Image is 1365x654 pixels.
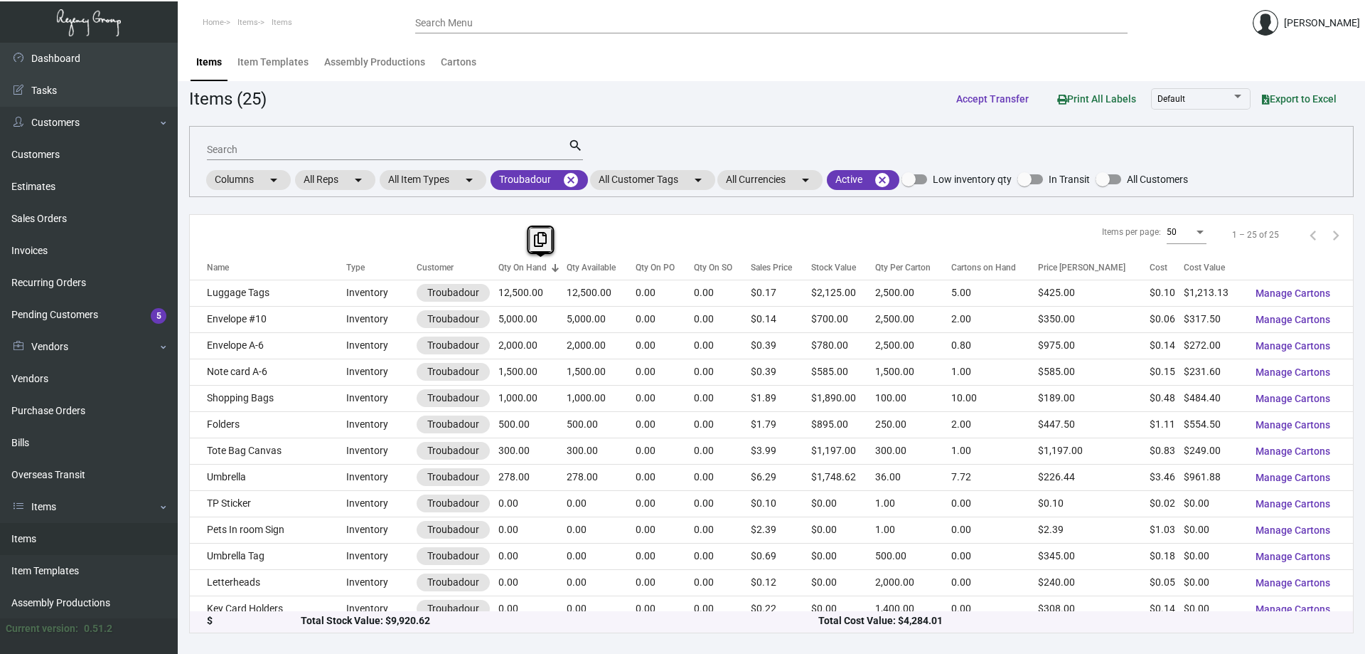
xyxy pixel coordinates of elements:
[1167,227,1177,237] span: 50
[875,596,951,622] td: 1,400.00
[951,569,1038,596] td: 0.00
[1150,261,1167,274] div: Cost
[1150,543,1184,569] td: $0.18
[346,261,365,274] div: Type
[190,359,346,385] td: Note card A-6
[1324,223,1347,246] button: Next page
[1244,438,1342,464] button: Manage Cartons
[875,359,951,385] td: 1,500.00
[694,359,751,385] td: 0.00
[346,438,417,464] td: Inventory
[84,621,112,636] div: 0.51.2
[567,359,636,385] td: 1,500.00
[811,261,856,274] div: Stock Value
[1302,223,1324,246] button: Previous page
[498,359,567,385] td: 1,500.00
[534,232,547,247] i: Copy
[1038,306,1150,332] td: $350.00
[751,517,811,543] td: $2.39
[1184,261,1244,274] div: Cost Value
[1038,332,1150,359] td: $975.00
[491,170,588,190] mat-chip: Troubadour
[346,385,417,411] td: Inventory
[567,438,636,464] td: 300.00
[1184,280,1244,306] td: $1,213.13
[694,261,751,274] div: Qty On SO
[1232,228,1279,241] div: 1 – 25 of 25
[694,306,751,332] td: 0.00
[346,490,417,517] td: Inventory
[636,490,693,517] td: 0.00
[427,312,479,327] div: Troubadour
[951,438,1038,464] td: 1.00
[1256,366,1330,378] span: Manage Cartons
[811,411,875,438] td: $895.00
[568,137,583,154] mat-icon: search
[1150,490,1184,517] td: $0.02
[1184,385,1244,411] td: $484.40
[751,306,811,332] td: $0.14
[874,172,891,189] mat-icon: cancel
[427,443,479,458] div: Troubadour
[636,569,693,596] td: 0.00
[1256,288,1330,299] span: Manage Cartons
[1244,544,1342,569] button: Manage Cartons
[190,490,346,517] td: TP Sticker
[380,170,486,190] mat-chip: All Item Types
[1102,226,1161,238] div: Items per page:
[6,621,78,636] div: Current version:
[751,385,811,411] td: $1.89
[951,596,1038,622] td: 0.00
[324,55,425,70] div: Assembly Productions
[636,385,693,411] td: 0.00
[190,438,346,464] td: Tote Bag Canvas
[207,261,346,274] div: Name
[301,613,818,628] div: Total Stock Value: $9,920.62
[1038,385,1150,411] td: $189.00
[875,261,931,274] div: Qty Per Carton
[1256,445,1330,457] span: Manage Cartons
[441,55,476,70] div: Cartons
[567,280,636,306] td: 12,500.00
[350,172,367,189] mat-icon: arrow_drop_down
[427,285,479,300] div: Troubadour
[694,543,751,569] td: 0.00
[797,172,814,189] mat-icon: arrow_drop_down
[933,171,1012,188] span: Low inventory qty
[1038,596,1150,622] td: $308.00
[1150,464,1184,490] td: $3.46
[811,261,875,274] div: Stock Value
[567,411,636,438] td: 500.00
[875,490,951,517] td: 1.00
[427,522,479,537] div: Troubadour
[1184,543,1244,569] td: $0.00
[751,332,811,359] td: $0.39
[811,438,875,464] td: $1,197.00
[636,280,693,306] td: 0.00
[636,464,693,490] td: 0.00
[237,55,309,70] div: Item Templates
[636,411,693,438] td: 0.00
[1150,332,1184,359] td: $0.14
[567,569,636,596] td: 0.00
[875,517,951,543] td: 1.00
[875,280,951,306] td: 2,500.00
[1184,306,1244,332] td: $317.50
[811,359,875,385] td: $585.00
[1244,596,1342,622] button: Manage Cartons
[811,543,875,569] td: $0.00
[694,596,751,622] td: 0.00
[694,332,751,359] td: 0.00
[694,411,751,438] td: 0.00
[207,261,229,274] div: Name
[1284,16,1360,31] div: [PERSON_NAME]
[694,490,751,517] td: 0.00
[636,332,693,359] td: 0.00
[875,332,951,359] td: 2,500.00
[1150,596,1184,622] td: $0.14
[346,596,417,622] td: Inventory
[875,261,951,274] div: Qty Per Carton
[1256,340,1330,352] span: Manage Cartons
[1038,359,1150,385] td: $585.00
[1256,603,1330,615] span: Manage Cartons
